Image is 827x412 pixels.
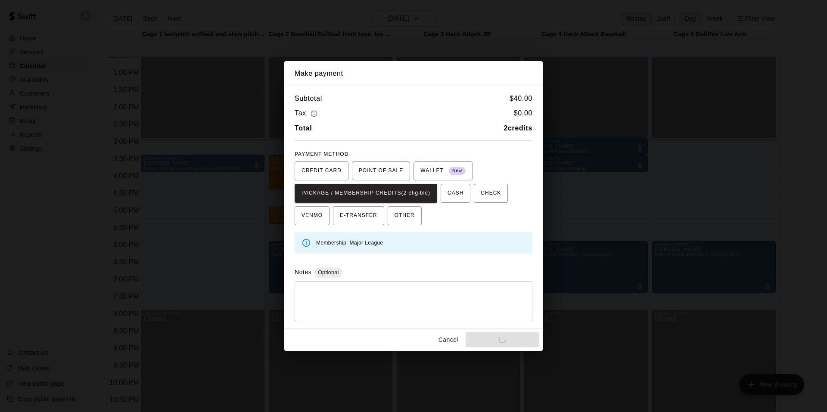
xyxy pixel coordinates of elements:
[314,269,342,276] span: Optional
[333,206,384,225] button: E-TRANSFER
[316,240,383,246] span: Membership: Major League
[474,184,508,203] button: CHECK
[302,186,430,200] span: PACKAGE / MEMBERSHIP CREDITS (2 eligible)
[388,206,422,225] button: OTHER
[441,184,470,203] button: CASH
[514,108,532,119] h6: $ 0.00
[413,161,473,180] button: WALLET New
[295,161,348,180] button: CREDIT CARD
[435,332,462,348] button: Cancel
[295,206,330,225] button: VENMO
[504,124,533,132] b: 2 credits
[449,165,466,177] span: New
[295,269,311,276] label: Notes
[295,124,312,132] b: Total
[295,184,437,203] button: PACKAGE / MEMBERSHIP CREDITS(2 eligible)
[295,93,322,104] h6: Subtotal
[448,186,463,200] span: CASH
[340,209,377,223] span: E-TRANSFER
[481,186,501,200] span: CHECK
[302,209,323,223] span: VENMO
[295,151,348,157] span: PAYMENT METHOD
[295,108,320,119] h6: Tax
[302,164,342,178] span: CREDIT CARD
[359,164,403,178] span: POINT OF SALE
[420,164,466,178] span: WALLET
[510,93,532,104] h6: $ 40.00
[395,209,415,223] span: OTHER
[352,161,410,180] button: POINT OF SALE
[284,61,543,86] h2: Make payment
